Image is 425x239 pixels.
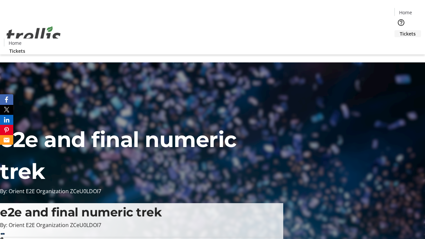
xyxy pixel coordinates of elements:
[394,37,408,50] button: Cart
[399,9,412,16] span: Home
[395,9,416,16] a: Home
[9,40,22,46] span: Home
[9,47,25,54] span: Tickets
[394,30,421,37] a: Tickets
[394,16,408,29] button: Help
[4,40,26,46] a: Home
[4,19,63,52] img: Orient E2E Organization ZCeU0LDOI7's Logo
[4,47,31,54] a: Tickets
[400,30,416,37] span: Tickets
